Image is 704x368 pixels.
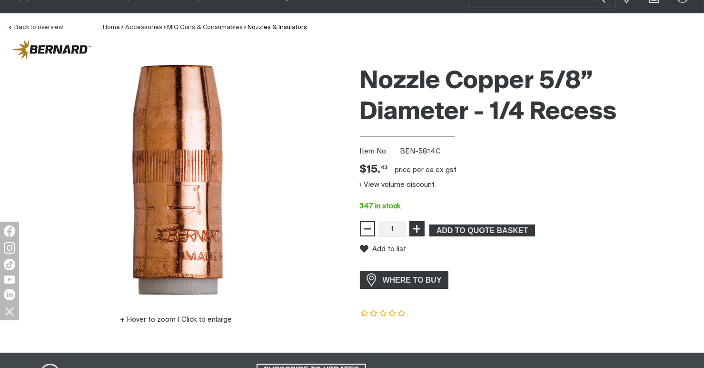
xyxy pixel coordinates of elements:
[360,245,407,253] button: Add to list
[360,163,388,177] span: $15.
[360,271,449,289] a: WHERE TO BUY
[248,24,307,31] a: Nozzles & Insulators
[381,165,388,170] sup: 43
[436,165,457,175] div: ex gst
[57,61,295,300] img: Nozzle Copper 5/8” Diameter - 1/4 Recess
[373,245,407,253] span: Add to list
[395,165,434,175] div: price per EA
[4,289,15,300] img: LinkedIn
[1,303,18,319] img: hide socials
[4,242,15,254] img: Instagram
[430,225,534,237] span: ADD TO QUOTE BASKET
[429,225,535,237] button: Add Nozzle Copper 5/8” Diameter - 1/4 Recess to the shopping cart
[412,221,421,237] span: +
[4,276,15,284] img: YouTube
[360,203,401,210] span: 347 in stock
[360,310,407,317] span: Rating: {0}
[4,259,15,270] img: TikTok
[8,24,63,31] a: Back to overview of Nozzles & Insulators
[114,314,238,326] button: Hover to zoom | Click to enlarge
[360,177,435,192] button: View volume discount
[360,163,388,177] div: Price
[167,24,243,31] a: MIG Guns & Consumables
[400,148,441,155] span: BEN-5814C
[103,24,120,31] a: Home
[363,221,372,237] span: −
[4,225,15,237] img: Facebook
[360,66,697,128] h1: Nozzle Copper 5/8” Diameter - 1/4 Recess
[103,23,307,32] nav: Breadcrumb
[125,24,162,31] a: Accessories
[377,273,448,288] span: WHERE TO BUY
[360,146,398,157] span: Item No.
